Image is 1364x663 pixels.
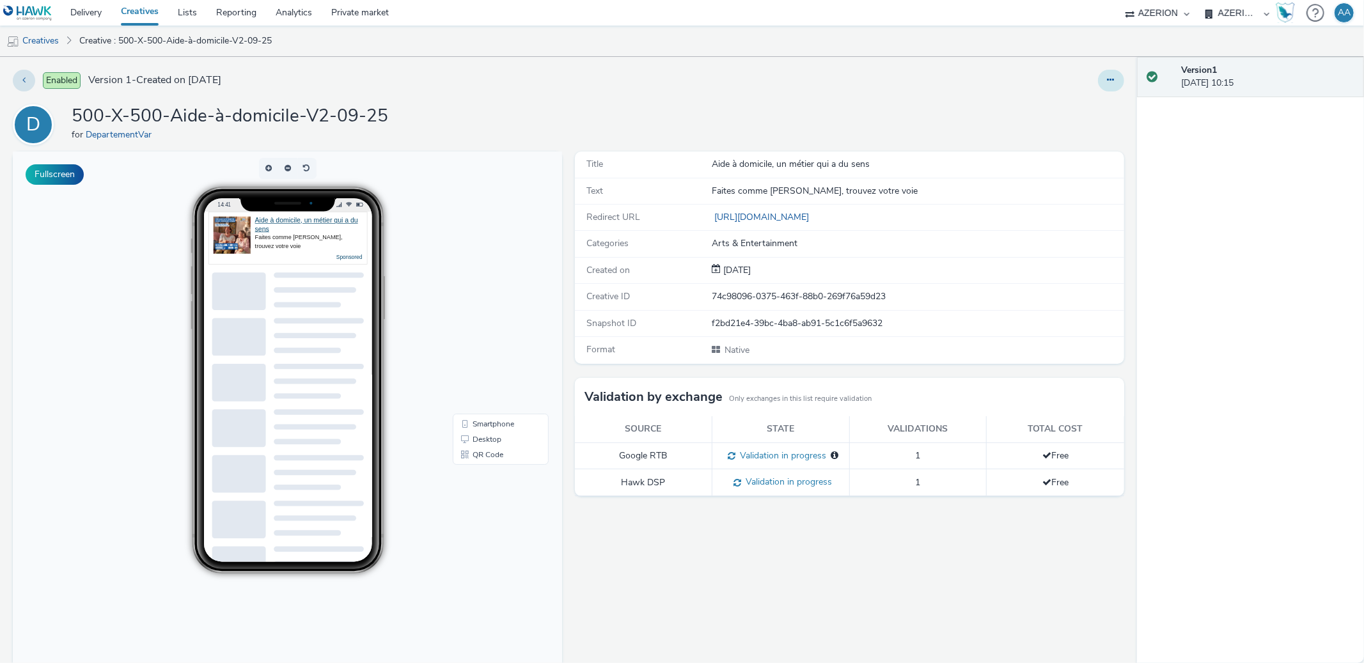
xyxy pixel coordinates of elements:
[72,104,388,129] h1: 500-X-500-Aide-à-domicile-V2-09-25
[586,237,629,249] span: Categories
[43,72,81,89] span: Enabled
[987,416,1124,442] th: Total cost
[1181,64,1354,90] div: [DATE] 10:15
[86,129,157,141] a: DepartementVar
[915,449,920,462] span: 1
[6,35,19,48] img: mobile
[586,158,603,170] span: Title
[584,387,723,407] h3: Validation by exchange
[443,280,533,295] li: Desktop
[242,82,349,98] div: Faites comme [PERSON_NAME], trouvez votre voie
[73,26,278,56] a: Creative : 500-X-500-Aide-à-domicile-V2-09-25
[729,394,872,404] small: Only exchanges in this list require validation
[443,295,533,311] li: QR Code
[323,102,349,109] a: Sponsored
[1276,3,1300,23] a: Hawk Academy
[13,118,59,130] a: D
[1338,3,1351,22] div: AA
[735,449,826,462] span: Validation in progress
[575,416,712,442] th: Source
[460,299,490,307] span: QR Code
[712,416,849,442] th: State
[1042,476,1069,488] span: Free
[712,237,1122,250] div: Arts & Entertainment
[586,343,615,355] span: Format
[26,107,40,143] div: D
[712,317,1122,330] div: f2bd21e4-39bc-4ba8-ab91-5c1c6f5a9632
[712,185,1122,198] div: Faites comme [PERSON_NAME], trouvez votre voie
[242,65,345,81] a: Aide à domicile, un métier qui a du sens
[723,344,749,356] span: Native
[586,211,640,223] span: Redirect URL
[575,469,712,496] td: Hawk DSP
[712,290,1122,303] div: 74c98096-0375-463f-88b0-269f76a59d23
[3,5,52,21] img: undefined Logo
[460,284,489,292] span: Desktop
[712,158,1122,171] div: Aide à domicile, un métier qui a du sens
[586,264,630,276] span: Created on
[26,164,84,185] button: Fullscreen
[1042,449,1069,462] span: Free
[443,265,533,280] li: Smartphone
[586,290,630,302] span: Creative ID
[1276,3,1295,23] img: Hawk Academy
[88,73,221,88] span: Version 1 - Created on [DATE]
[915,476,920,488] span: 1
[460,269,501,276] span: Smartphone
[1181,64,1217,76] strong: Version 1
[721,264,751,276] span: [DATE]
[721,264,751,277] div: Creation 29 August 2025, 10:15
[72,129,86,141] span: for
[712,211,814,223] a: [URL][DOMAIN_NAME]
[586,317,636,329] span: Snapshot ID
[586,185,603,197] span: Text
[849,416,987,442] th: Validations
[575,442,712,469] td: Google RTB
[741,476,832,488] span: Validation in progress
[204,49,218,56] span: 14:41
